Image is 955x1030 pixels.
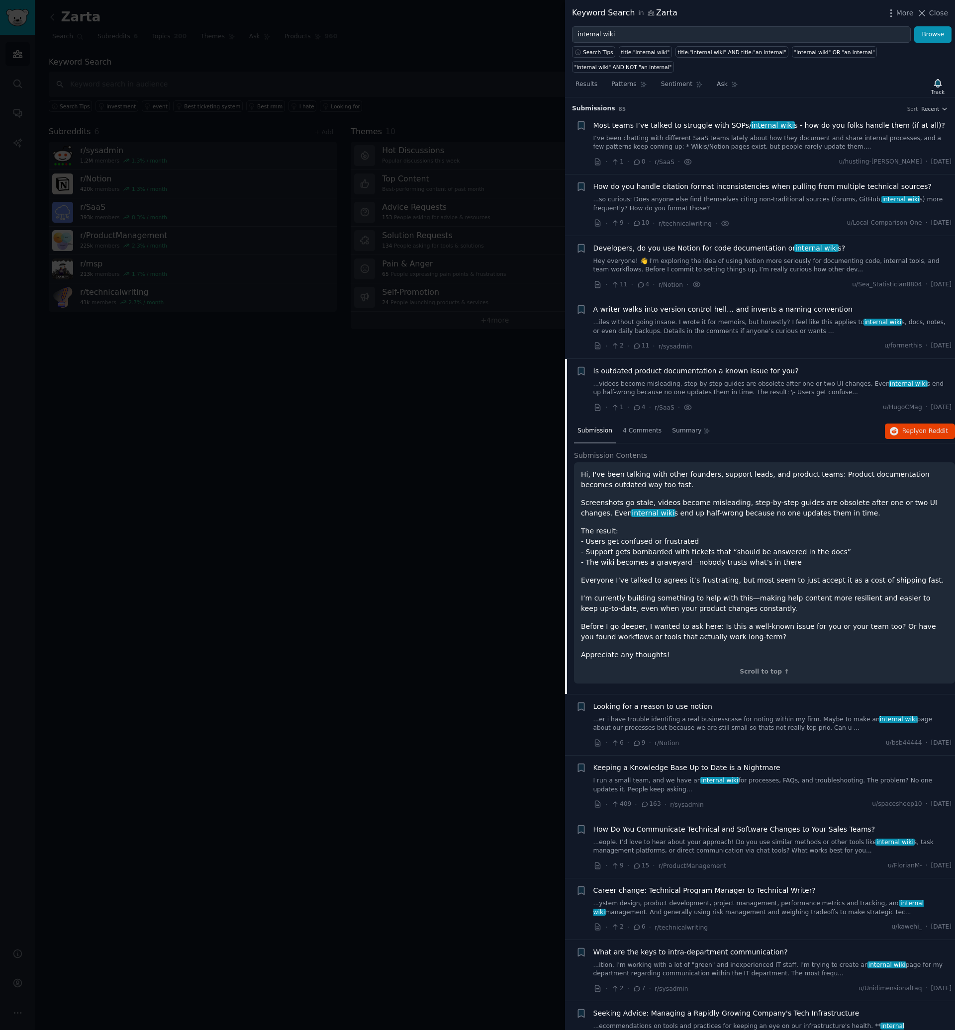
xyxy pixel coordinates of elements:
span: [DATE] [931,158,952,167]
span: · [605,860,607,871]
span: Ask [717,80,728,89]
span: · [665,799,667,810]
a: Looking for a reason to use notion [593,701,712,712]
span: · [653,218,655,229]
a: ...so curious: Does anyone else find themselves citing non-traditional sources (forums, GitHub,in... [593,195,952,213]
a: Is outdated product documentation a known issue for you? [593,366,799,376]
div: "internal wiki" OR "an internal" [794,49,875,56]
span: r/sysadmin [659,343,692,350]
span: · [653,860,655,871]
span: r/Notion [655,740,679,747]
span: Recent [921,105,939,112]
div: title:"internal wiki" AND title:"an internal" [677,49,786,56]
span: internal wiki [875,839,914,846]
div: title:"internal wiki" [621,49,670,56]
span: r/SaaS [655,404,674,411]
span: · [635,799,637,810]
span: 6 [633,923,645,932]
div: Keyword Search Zarta [572,7,677,19]
button: Browse [914,26,952,43]
span: [DATE] [931,403,952,412]
span: · [926,342,928,350]
span: · [678,157,680,167]
a: I’ve been chatting with different SaaS teams lately about how they document and share internal pr... [593,134,952,152]
span: 9 [633,739,645,748]
div: Scroll to top ↑ [581,668,948,677]
button: Search Tips [572,46,615,58]
span: u/formerthis [884,342,922,350]
span: [DATE] [931,342,952,350]
span: Most teams I’ve talked to struggle with SOPs/ s - how do you folks handle them (if at all)? [593,120,945,131]
a: Results [572,77,601,97]
span: r/sysadmin [670,801,704,808]
span: · [926,861,928,870]
span: internal wiki [867,961,906,968]
span: internal wiki [879,716,918,723]
span: · [926,923,928,932]
span: · [926,219,928,228]
a: Most teams I’ve talked to struggle with SOPs/internal wikis - how do you folks handle them (if at... [593,120,945,131]
span: 7 [633,984,645,993]
p: The result: - Users get confused or frustrated - Support gets bombarded with tickets that “should... [581,526,948,568]
span: 163 [641,800,661,809]
a: ...videos become misleading, step-by-step guides are obsolete after one or two UI changes. Evenin... [593,380,952,397]
span: 9 [611,861,623,870]
span: 4 Comments [623,427,662,435]
span: · [649,738,651,748]
p: Screenshots go stale, videos become misleading, step-by-step guides are obsolete after one or two... [581,498,948,518]
a: ...er i have trouble identifing a real businesscase for noting within my firm. Maybe to make anin... [593,715,952,733]
span: 9 [611,219,623,228]
button: Track [928,76,948,97]
span: · [627,922,629,933]
button: Recent [921,105,948,112]
span: 4 [633,403,645,412]
p: Before I go deeper, I wanted to ask here: Is this a well-known issue for you or your team too? Or... [581,621,948,642]
span: internal wiki [751,121,795,129]
p: Everyone I’ve talked to agrees it’s frustrating, but most seem to just accept it as a cost of shi... [581,575,948,586]
span: r/Notion [659,281,683,288]
button: More [886,8,914,18]
span: · [649,983,651,994]
span: · [926,403,928,412]
a: I run a small team, and we have aninternal wikifor processes, FAQs, and troubleshooting. The prob... [593,776,952,794]
span: Summary [672,427,701,435]
a: How Do You Communicate Technical and Software Changes to Your Sales Teams? [593,824,875,835]
span: 85 [619,106,626,112]
span: [DATE] [931,861,952,870]
span: · [627,157,629,167]
a: ...eople. I’d love to hear about your approach! Do you use similar methods or other tools likeint... [593,838,952,856]
span: 11 [633,342,649,350]
span: · [605,738,607,748]
a: ...ystem design, product development, project management, performance metrics and tracking, andin... [593,899,952,917]
span: Sentiment [661,80,692,89]
span: [DATE] [931,800,952,809]
button: Replyon Reddit [885,424,955,439]
a: What are the keys to intra-department communication? [593,947,788,957]
span: · [649,157,651,167]
span: · [926,739,928,748]
span: internal wiki [794,244,839,252]
a: Patterns [608,77,650,97]
a: Ask [713,77,742,97]
span: 0 [633,158,645,167]
span: r/sysadmin [655,985,688,992]
span: · [627,860,629,871]
span: in [638,9,644,18]
span: u/Local-Comparison-One [847,219,922,228]
span: 2 [611,984,623,993]
span: r/SaaS [655,159,674,166]
a: Career change: Technical Program Manager to Technical Writer? [593,885,816,896]
span: · [605,983,607,994]
span: [DATE] [931,923,952,932]
a: Sentiment [658,77,706,97]
span: Seeking Advice: Managing a Rapidly Growing Company's Tech Infrastructure [593,1008,859,1019]
a: title:"internal wiki" [619,46,672,58]
span: r/ProductManagement [659,862,726,869]
span: Close [929,8,948,18]
span: on Reddit [919,428,948,434]
a: title:"internal wiki" AND title:"an internal" [675,46,788,58]
span: internal wiki [889,380,928,387]
a: How do you handle citation format inconsistencies when pulling from multiple technical sources? [593,181,932,192]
